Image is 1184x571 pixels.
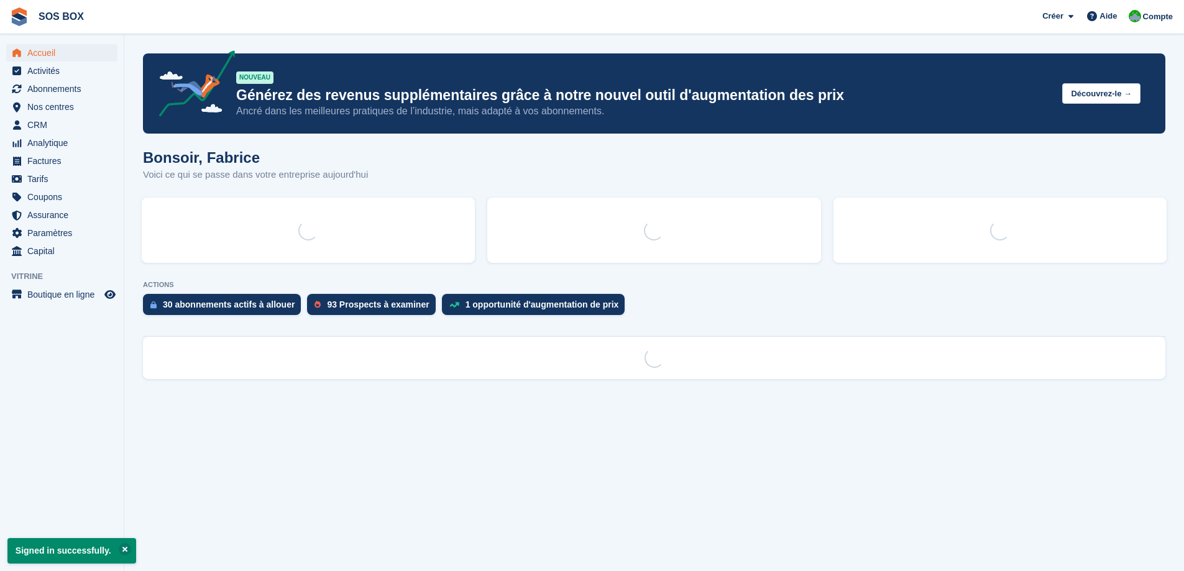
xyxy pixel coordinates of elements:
[1042,10,1063,22] span: Créer
[6,224,117,242] a: menu
[314,301,321,308] img: prospect-51fa495bee0391a8d652442698ab0144808aea92771e9ea1ae160a38d050c398.svg
[442,294,631,321] a: 1 opportunité d'augmentation de prix
[163,299,295,309] div: 30 abonnements actifs à allouer
[6,188,117,206] a: menu
[27,170,102,188] span: Tarifs
[34,6,89,27] a: SOS BOX
[6,170,117,188] a: menu
[27,98,102,116] span: Nos centres
[10,7,29,26] img: stora-icon-8386f47178a22dfd0bd8f6a31ec36ba5ce8667c1dd55bd0f319d3a0aa187defe.svg
[149,50,236,121] img: price-adjustments-announcement-icon-8257ccfd72463d97f412b2fc003d46551f7dbcb40ab6d574587a9cd5c0d94...
[27,62,102,80] span: Activités
[11,270,124,283] span: Vitrine
[143,149,368,166] h1: Bonsoir, Fabrice
[27,134,102,152] span: Analytique
[6,44,117,62] a: menu
[6,98,117,116] a: menu
[1143,11,1173,23] span: Compte
[1099,10,1117,22] span: Aide
[466,299,619,309] div: 1 opportunité d'augmentation de prix
[27,152,102,170] span: Factures
[6,116,117,134] a: menu
[6,62,117,80] a: menu
[6,286,117,303] a: menu
[449,302,459,308] img: price_increase_opportunities-93ffe204e8149a01c8c9dc8f82e8f89637d9d84a8eef4429ea346261dce0b2c0.svg
[27,206,102,224] span: Assurance
[27,188,102,206] span: Coupons
[27,242,102,260] span: Capital
[27,80,102,98] span: Abonnements
[236,71,273,84] div: NOUVEAU
[236,104,1052,118] p: Ancré dans les meilleures pratiques de l’industrie, mais adapté à vos abonnements.
[327,299,429,309] div: 93 Prospects à examiner
[1129,10,1141,22] img: Fabrice
[6,242,117,260] a: menu
[6,206,117,224] a: menu
[6,80,117,98] a: menu
[307,294,441,321] a: 93 Prospects à examiner
[27,44,102,62] span: Accueil
[7,538,136,564] p: Signed in successfully.
[236,86,1052,104] p: Générez des revenus supplémentaires grâce à notre nouvel outil d'augmentation des prix
[143,294,307,321] a: 30 abonnements actifs à allouer
[6,152,117,170] a: menu
[143,168,368,182] p: Voici ce qui se passe dans votre entreprise aujourd'hui
[103,287,117,302] a: Boutique d'aperçu
[27,286,102,303] span: Boutique en ligne
[27,224,102,242] span: Paramètres
[6,134,117,152] a: menu
[143,281,1165,289] p: ACTIONS
[150,301,157,309] img: active_subscription_to_allocate_icon-d502201f5373d7db506a760aba3b589e785aa758c864c3986d89f69b8ff3...
[27,116,102,134] span: CRM
[1062,83,1140,104] button: Découvrez-le →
